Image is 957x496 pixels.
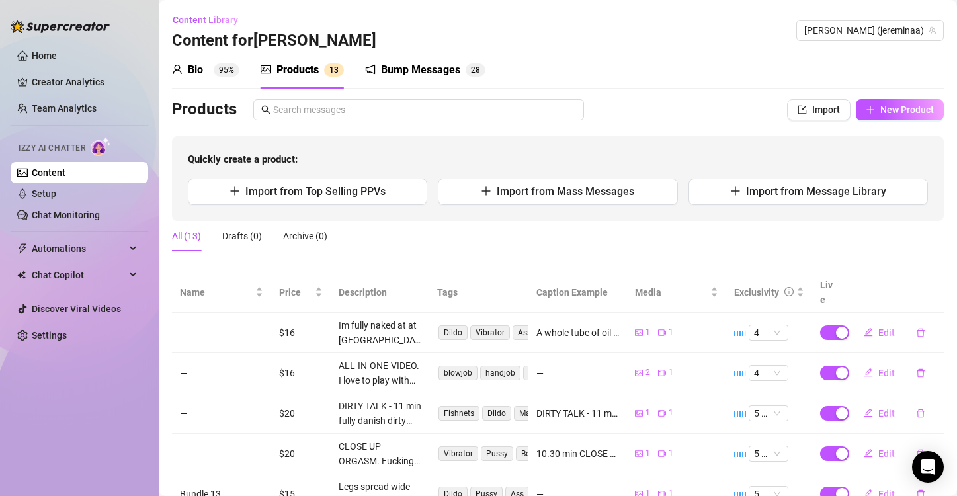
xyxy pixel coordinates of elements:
a: Content [32,167,65,178]
button: delete [905,443,936,464]
div: 10.30 min CLOSE UP ORGASM and pussy play 😍 [536,446,620,461]
button: delete [905,322,936,343]
span: 1 [669,447,673,460]
span: Import from Message Library [746,185,886,198]
span: delete [916,449,925,458]
div: DIRTY TALK - 11 min fully dirty talk the whole video while I massage my petite body into oil and ... [536,406,620,421]
button: Edit [853,403,905,424]
span: video-camera [658,409,666,417]
a: Creator Analytics [32,71,138,93]
th: Tags [429,272,528,313]
span: delete [916,409,925,418]
span: Media [635,285,708,300]
span: handjob [480,366,520,380]
span: Import [812,104,840,115]
span: notification [365,64,376,75]
span: 4 [754,325,783,340]
div: Drafts (0) [222,229,262,243]
div: Bump Messages [381,62,460,78]
div: ALL-IN-ONE-VIDEO. I love to play with your rock hard cock and see it grow big. Enjoy a good slopp... [339,358,422,388]
span: 4 [754,366,783,380]
span: Name [180,285,253,300]
sup: 13 [324,63,344,77]
span: 1 [645,447,650,460]
span: 1 [645,407,650,419]
span: Vibrator [438,446,478,461]
span: Dildo [438,325,468,340]
span: video-camera [658,329,666,337]
th: Description [331,272,430,313]
a: Home [32,50,57,61]
a: Setup [32,188,56,199]
th: Caption Example [528,272,628,313]
span: Boobs [516,446,549,461]
span: tittie fuck [523,366,567,380]
button: Edit [853,443,905,464]
div: Exclusivity [734,285,779,300]
span: 8 [476,65,480,75]
div: Bio [188,62,203,78]
button: delete [905,362,936,384]
span: 1 [329,65,334,75]
td: — [172,353,271,393]
div: DIRTY TALK - 11 min fully danish dirty talk the whole video while I massage my petite body into o... [339,399,422,428]
span: Dildo [482,406,511,421]
span: 1 [669,407,673,419]
span: plus [866,105,875,114]
sup: 28 [466,63,485,77]
span: Automations [32,238,126,259]
div: Products [276,62,319,78]
span: picture [635,450,643,458]
span: picture [635,369,643,377]
h3: Content for [PERSON_NAME] [172,30,376,52]
button: Import [787,99,851,120]
img: Chat Copilot [17,270,26,280]
span: Pussy [481,446,513,461]
span: Import from Mass Messages [497,185,634,198]
div: A whole tube of oil and a black dildo! Lets orgasm together 💦💦💦 [536,325,620,340]
span: Izzy AI Chatter [19,142,85,155]
span: user [172,64,183,75]
button: Content Library [172,9,249,30]
div: Archive (0) [283,229,327,243]
div: — [536,366,620,380]
button: delete [905,403,936,424]
a: Discover Viral Videos [32,304,121,314]
span: edit [864,327,873,337]
button: Edit [853,322,905,343]
span: Fishnets [438,406,479,421]
th: Name [172,272,271,313]
span: Edit [878,368,895,378]
div: CLOSE UP ORGASM. Fucking my tight wet pussy hole with a double dildo is giving an intimate view o... [339,439,422,468]
div: All (13) [172,229,201,243]
td: $16 [271,313,331,353]
img: AI Chatter [91,137,111,156]
span: blowjob [438,366,478,380]
h3: Products [172,99,237,120]
td: — [172,434,271,474]
button: Import from Mass Messages [438,179,677,205]
span: Vibrator [470,325,510,340]
strong: Quickly create a product: [188,153,298,165]
span: video-camera [658,450,666,458]
span: 5 🔥 [754,406,783,421]
button: Import from Top Selling PPVs [188,179,427,205]
span: picture [635,409,643,417]
th: Live [812,272,845,313]
span: plus [481,186,491,196]
span: Mina (jereminaa) [804,21,936,40]
span: Edit [878,408,895,419]
span: delete [916,368,925,378]
span: Asshole [513,325,552,340]
span: Edit [878,327,895,338]
span: 1 [645,326,650,339]
span: Edit [878,448,895,459]
span: 5 🔥 [754,446,783,461]
span: team [929,26,936,34]
span: Content Library [173,15,238,25]
td: — [172,313,271,353]
span: delete [916,328,925,337]
input: Search messages [273,103,576,117]
span: 1 [669,366,673,379]
span: edit [864,408,873,417]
